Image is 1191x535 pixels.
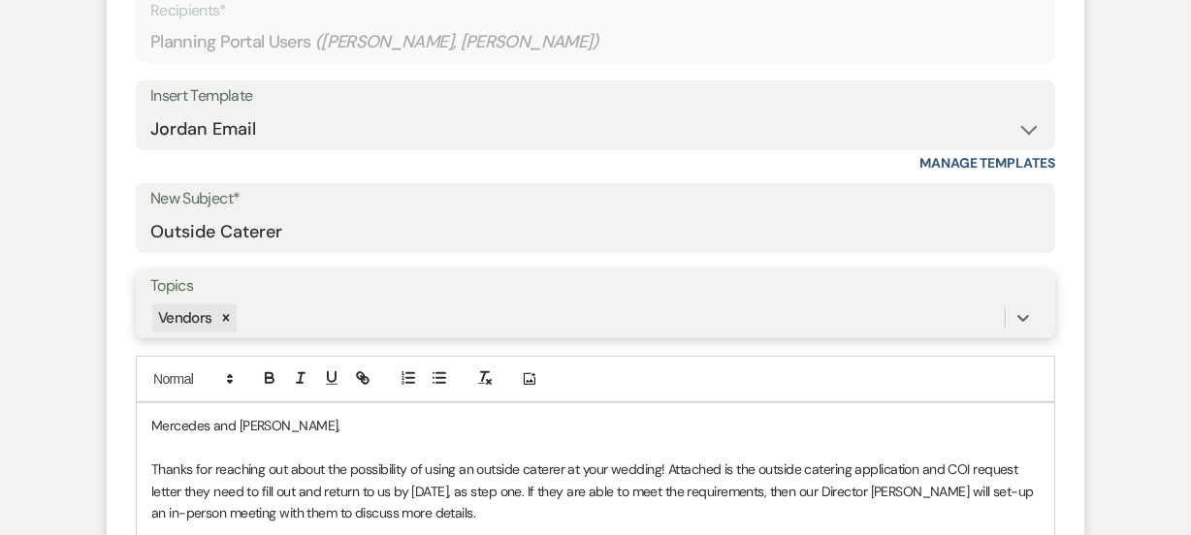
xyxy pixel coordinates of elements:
span: Mercedes and [PERSON_NAME], [151,417,340,434]
label: New Subject* [150,185,1041,213]
label: Topics [150,272,1041,300]
a: Manage Templates [919,154,1055,172]
div: Insert Template [150,82,1041,110]
span: Thanks for reaching out about the possibility of using an outside caterer at your wedding! Attach... [151,460,1037,521]
div: Vendors [152,304,215,332]
span: ( [PERSON_NAME], [PERSON_NAME] ) [315,29,600,55]
div: Planning Portal Users [150,23,1041,61]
